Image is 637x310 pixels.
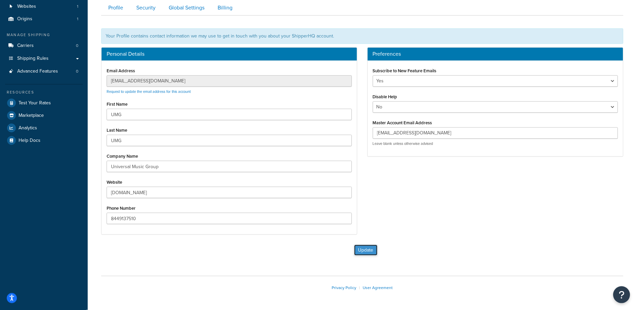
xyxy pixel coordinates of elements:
[129,0,161,16] a: Security
[5,40,83,52] li: Carriers
[76,43,78,49] span: 0
[19,113,44,119] span: Marketplace
[17,4,36,9] span: Websites
[5,13,83,25] a: Origins 1
[373,141,618,146] p: Leave blank unless otherwise advised
[76,69,78,74] span: 0
[19,138,40,144] span: Help Docs
[77,16,78,22] span: 1
[5,65,83,78] li: Advanced Features
[17,69,58,74] span: Advanced Features
[107,89,191,94] a: Request to update the email address for this account
[101,0,129,16] a: Profile
[17,56,49,61] span: Shipping Rules
[107,206,136,211] label: Phone Number
[5,40,83,52] a: Carriers 0
[77,4,78,9] span: 1
[5,65,83,78] a: Advanced Features 0
[373,120,432,125] label: Master Account Email Address
[5,13,83,25] li: Origins
[373,51,618,57] h3: Preferences
[19,125,37,131] span: Analytics
[107,68,135,73] label: Email Address
[332,285,357,291] a: Privacy Policy
[17,16,32,22] span: Origins
[107,128,127,133] label: Last Name
[373,68,437,73] label: Subscribe to New Feature Emails
[359,285,360,291] span: |
[5,32,83,38] div: Manage Shipping
[5,0,83,13] li: Websites
[5,122,83,134] a: Analytics
[363,285,393,291] a: User Agreement
[17,43,34,49] span: Carriers
[107,180,122,185] label: Website
[107,51,352,57] h3: Personal Details
[101,28,624,44] div: Your Profile contains contact information we may use to get in touch with you about your ShipperH...
[5,134,83,147] a: Help Docs
[5,52,83,65] a: Shipping Rules
[5,109,83,122] a: Marketplace
[5,97,83,109] a: Test Your Rates
[107,102,128,107] label: First Name
[5,0,83,13] a: Websites 1
[162,0,210,16] a: Global Settings
[373,94,397,99] label: Disable Help
[5,89,83,95] div: Resources
[107,154,138,159] label: Company Name
[19,100,51,106] span: Test Your Rates
[613,286,630,303] button: Open Resource Center
[211,0,238,16] a: Billing
[354,245,378,256] button: Update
